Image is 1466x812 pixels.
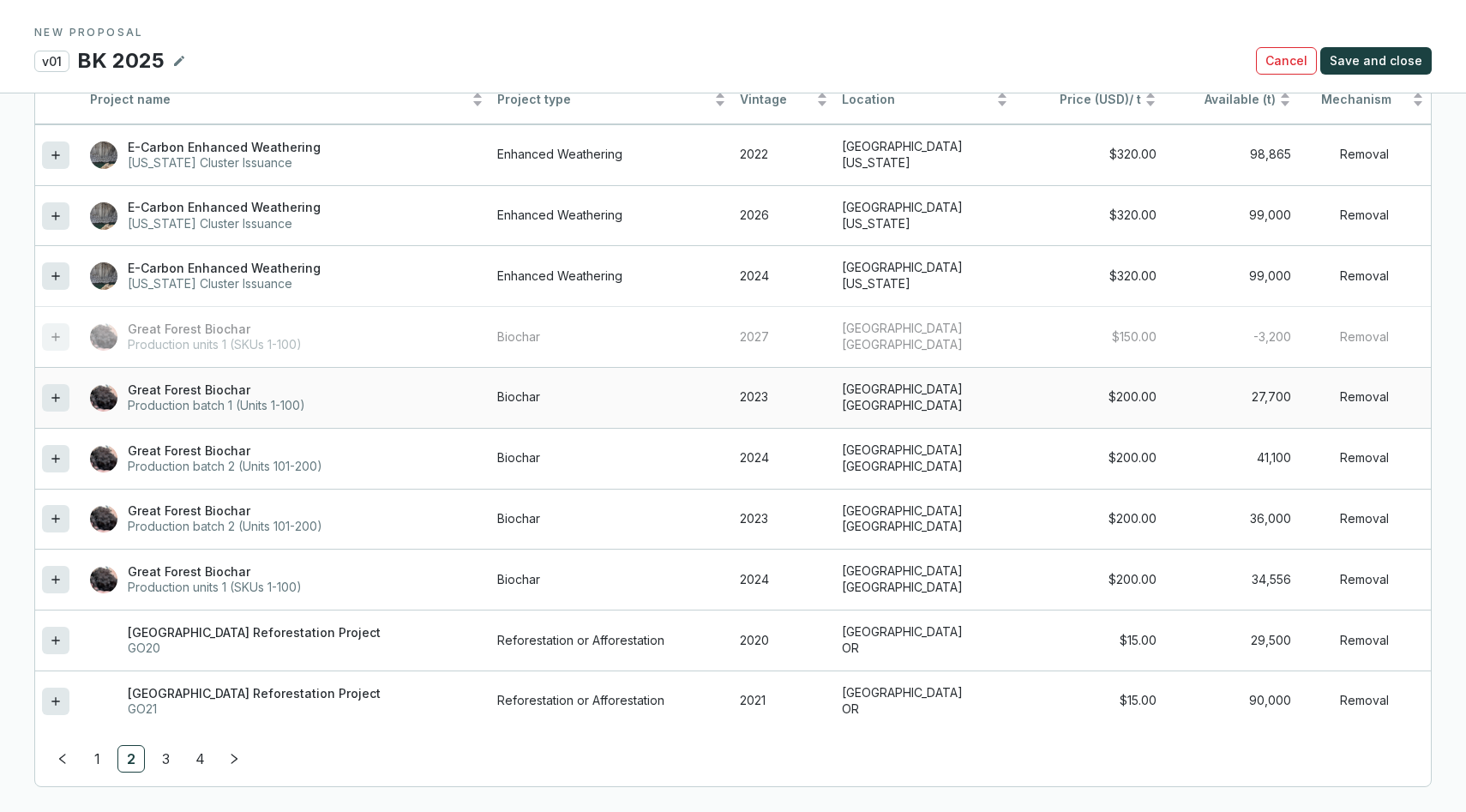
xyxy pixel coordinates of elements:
div: $200.00 [1022,450,1157,466]
p: [GEOGRAPHIC_DATA] [842,442,1008,459]
td: Removal [1298,124,1431,185]
p: [GEOGRAPHIC_DATA] [842,459,1008,475]
button: Save and close [1320,47,1432,75]
span: Available (t) [1170,92,1276,108]
td: Biochar [490,549,733,610]
p: v01 [34,51,69,72]
p: OR [842,701,1008,718]
li: Previous Page [49,745,76,773]
td: Reforestation or Afforestation [490,610,733,671]
li: 2 [117,745,145,773]
td: 36,000 [1163,489,1298,550]
th: Available (t) [1163,75,1298,124]
td: Enhanced Weathering [490,185,733,246]
div: $200.00 [1022,511,1157,527]
td: Enhanced Weathering [490,245,733,306]
div: $200.00 [1022,572,1157,588]
p: [GEOGRAPHIC_DATA] [842,260,1008,276]
li: 1 [83,745,111,773]
p: [GEOGRAPHIC_DATA] [842,382,1008,398]
td: 34,556 [1163,549,1298,610]
p: [US_STATE] [842,216,1008,232]
a: 2 [118,746,144,772]
p: GO21 [128,701,381,717]
button: left [49,745,76,773]
span: Save and close [1330,52,1422,69]
button: right [220,745,248,773]
div: $320.00 [1022,208,1157,224]
p: Production batch 1 (Units 1-100) [128,398,305,413]
div: $200.00 [1022,389,1157,406]
td: 90,000 [1163,671,1298,731]
p: [US_STATE] Cluster Issuance [128,155,321,171]
p: Great Forest Biochar [128,443,322,459]
td: Biochar [490,489,733,550]
td: Biochar [490,428,733,489]
a: 4 [187,746,213,772]
td: 2024 [733,549,835,610]
p: [GEOGRAPHIC_DATA] [842,563,1008,580]
p: [US_STATE] [842,155,1008,171]
li: 3 [152,745,179,773]
p: [US_STATE] Cluster Issuance [128,276,321,292]
p: [GEOGRAPHIC_DATA] [842,685,1008,701]
td: 2024 [733,245,835,306]
div: $15.00 [1022,633,1157,649]
td: 98,865 [1163,124,1298,185]
div: $320.00 [1022,268,1157,285]
td: 27,700 [1163,367,1298,428]
span: Project name [90,92,468,108]
div: $15.00 [1022,693,1157,709]
p: [GEOGRAPHIC_DATA] [842,503,1008,520]
td: 29,500 [1163,610,1298,671]
td: Reforestation or Afforestation [490,671,733,731]
td: Removal [1298,367,1431,428]
th: Project type [490,75,733,124]
span: Location [842,92,993,108]
p: BK 2025 [76,46,165,75]
div: $320.00 [1022,147,1157,163]
p: [GEOGRAPHIC_DATA] Reforestation Project [128,686,381,701]
td: Enhanced Weathering [490,124,733,185]
li: 4 [186,745,213,773]
td: Removal [1298,671,1431,731]
p: GO20 [128,641,381,656]
td: 2023 [733,489,835,550]
p: E-Carbon Enhanced Weathering [128,140,321,155]
p: Great Forest Biochar [128,382,305,398]
td: Biochar [490,367,733,428]
p: E-Carbon Enhanced Weathering [128,200,321,215]
p: [GEOGRAPHIC_DATA] [842,139,1008,155]
p: Production batch 2 (Units 101-200) [128,519,322,534]
p: [GEOGRAPHIC_DATA] [842,519,1008,535]
td: 41,100 [1163,428,1298,489]
span: Price (USD) [1060,92,1129,106]
td: 2026 [733,185,835,246]
li: Next Page [220,745,248,773]
p: [GEOGRAPHIC_DATA] [842,624,1008,641]
td: Removal [1298,185,1431,246]
p: [US_STATE] Cluster Issuance [128,216,321,232]
p: Production batch 2 (Units 101-200) [128,459,322,474]
th: Mechanism [1298,75,1431,124]
p: OR [842,641,1008,657]
span: Project type [497,92,711,108]
p: [GEOGRAPHIC_DATA] [842,398,1008,414]
p: [GEOGRAPHIC_DATA] [842,580,1008,596]
td: 99,000 [1163,245,1298,306]
p: [GEOGRAPHIC_DATA] [842,200,1008,216]
td: Removal [1298,610,1431,671]
p: NEW PROPOSAL [34,26,1432,39]
p: [US_STATE] [842,276,1008,292]
a: 1 [84,746,110,772]
th: Project name [83,75,490,124]
p: Great Forest Biochar [128,503,322,519]
td: 2022 [733,124,835,185]
p: Production units 1 (SKUs 1-100) [128,580,302,595]
td: 99,000 [1163,185,1298,246]
span: / t [1022,92,1141,108]
td: Removal [1298,549,1431,610]
td: Removal [1298,428,1431,489]
th: Vintage [733,75,835,124]
span: left [57,753,69,765]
